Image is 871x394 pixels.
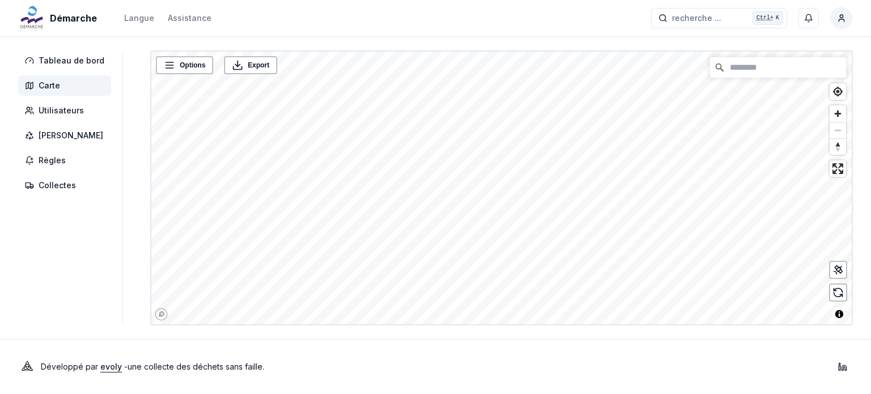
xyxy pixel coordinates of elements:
[39,130,103,141] span: [PERSON_NAME]
[39,180,76,191] span: Collectes
[151,52,859,327] canvas: Map
[672,12,721,24] span: recherche ...
[18,75,116,96] a: Carte
[18,358,36,376] img: Evoly Logo
[124,12,154,24] div: Langue
[50,11,97,25] span: Démarche
[18,50,116,71] a: Tableau de bord
[830,105,846,122] button: Zoom in
[18,150,116,171] a: Règles
[39,155,66,166] span: Règles
[651,8,787,28] button: recherche ...Ctrl+K
[832,307,846,321] button: Toggle attribution
[168,11,212,25] a: Assistance
[830,122,846,138] button: Zoom out
[180,60,205,71] span: Options
[830,83,846,100] button: Find my location
[100,362,122,371] a: evoly
[18,125,116,146] a: [PERSON_NAME]
[830,138,846,155] button: Reset bearing to north
[124,11,154,25] button: Langue
[830,139,846,155] span: Reset bearing to north
[39,55,104,66] span: Tableau de bord
[18,11,102,25] a: Démarche
[18,175,116,196] a: Collectes
[830,122,846,138] span: Zoom out
[18,5,45,32] img: Démarche Logo
[155,308,168,321] a: Mapbox logo
[710,57,846,78] input: Chercher
[248,60,269,71] span: Export
[39,105,84,116] span: Utilisateurs
[41,359,264,375] p: Développé par - une collecte des déchets sans faille .
[830,160,846,177] button: Enter fullscreen
[18,100,116,121] a: Utilisateurs
[39,80,60,91] span: Carte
